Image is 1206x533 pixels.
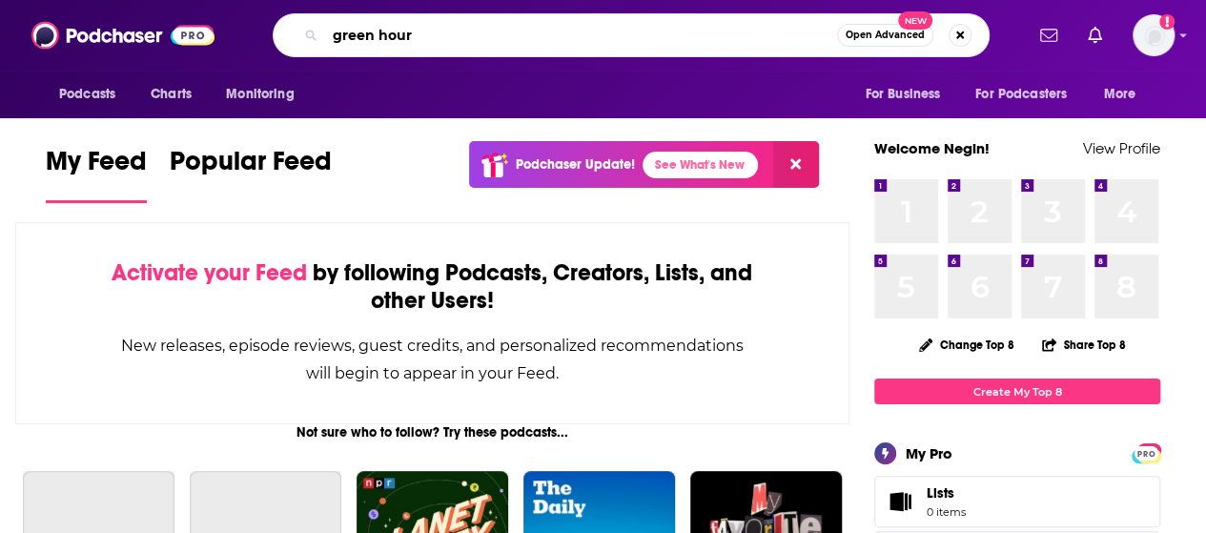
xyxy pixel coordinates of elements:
a: Charts [138,76,203,113]
span: Activate your Feed [112,258,307,287]
span: My Feed [46,145,147,189]
span: Lists [927,484,966,502]
span: For Business [865,81,940,108]
span: Popular Feed [170,145,332,189]
span: Podcasts [59,81,115,108]
a: View Profile [1083,139,1160,157]
img: User Profile [1133,14,1175,56]
a: See What's New [643,152,758,178]
a: Lists [874,476,1160,527]
button: open menu [213,76,318,113]
span: New [898,11,932,30]
button: open menu [963,76,1094,113]
a: Show notifications dropdown [1032,19,1065,51]
button: Show profile menu [1133,14,1175,56]
button: open menu [46,76,140,113]
span: PRO [1134,446,1157,461]
span: Open Advanced [846,31,925,40]
div: Search podcasts, credits, & more... [273,13,990,57]
button: Change Top 8 [908,333,1026,357]
input: Search podcasts, credits, & more... [325,20,837,51]
button: Open AdvancedNew [837,24,933,47]
button: Share Top 8 [1041,326,1127,363]
a: Show notifications dropdown [1080,19,1110,51]
button: open menu [1091,76,1160,113]
span: Lists [881,488,919,515]
span: Charts [151,81,192,108]
span: Monitoring [226,81,294,108]
div: My Pro [906,444,952,462]
a: Welcome Negin! [874,139,990,157]
div: Not sure who to follow? Try these podcasts... [15,424,849,441]
button: open menu [851,76,964,113]
a: Popular Feed [170,145,332,203]
div: by following Podcasts, Creators, Lists, and other Users! [112,259,753,315]
span: More [1104,81,1136,108]
p: Podchaser Update! [516,156,635,173]
a: PRO [1134,445,1157,460]
span: For Podcasters [975,81,1067,108]
span: Logged in as njanati [1133,14,1175,56]
span: Lists [927,484,954,502]
a: My Feed [46,145,147,203]
svg: Add a profile image [1159,14,1175,30]
a: Create My Top 8 [874,379,1160,404]
img: Podchaser - Follow, Share and Rate Podcasts [31,17,215,53]
div: New releases, episode reviews, guest credits, and personalized recommendations will begin to appe... [112,332,753,387]
span: 0 items [927,505,966,519]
